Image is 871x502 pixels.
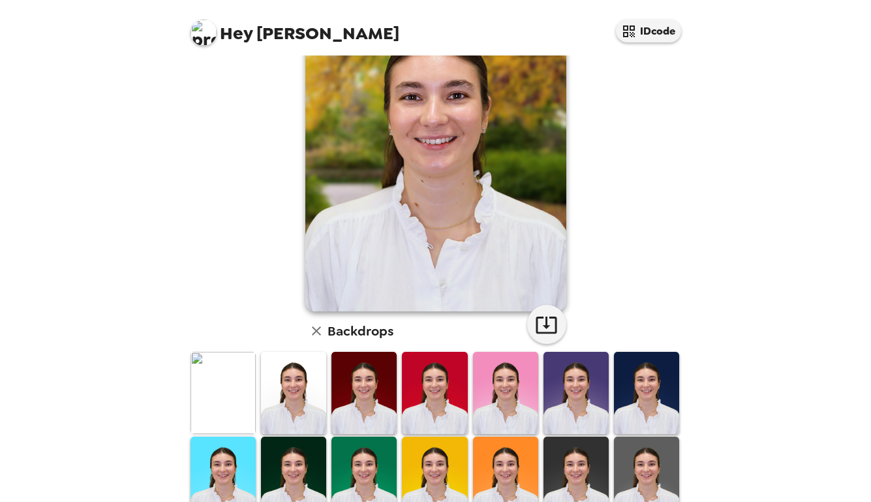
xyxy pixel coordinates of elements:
button: IDcode [616,20,681,42]
h6: Backdrops [328,321,393,341]
span: Hey [220,22,252,45]
span: [PERSON_NAME] [191,13,399,42]
img: profile pic [191,20,217,46]
img: Original [191,352,256,433]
